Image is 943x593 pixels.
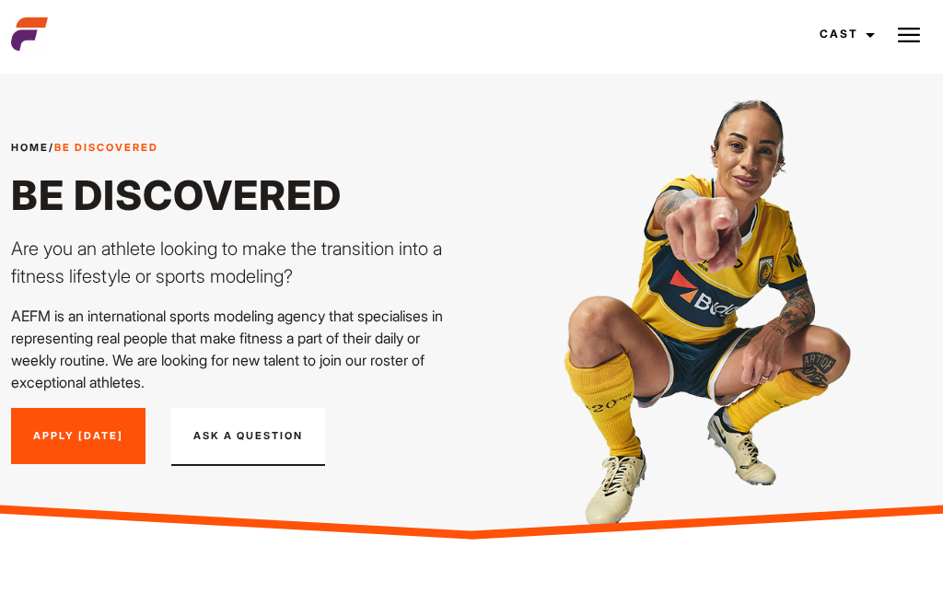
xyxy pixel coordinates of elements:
[11,140,158,156] span: /
[11,235,460,290] p: Are you an athlete looking to make the transition into a fitness lifestyle or sports modeling?
[11,408,146,465] a: Apply [DATE]
[11,16,48,52] img: cropped-aefm-brand-fav-22-square.png
[11,141,49,154] a: Home
[898,24,920,46] img: Burger icon
[171,408,325,467] button: Ask A Question
[11,305,460,393] p: AEFM is an international sports modeling agency that specialises in representing real people that...
[11,170,460,220] h1: Be Discovered
[803,9,886,59] a: Cast
[54,141,158,154] strong: Be Discovered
